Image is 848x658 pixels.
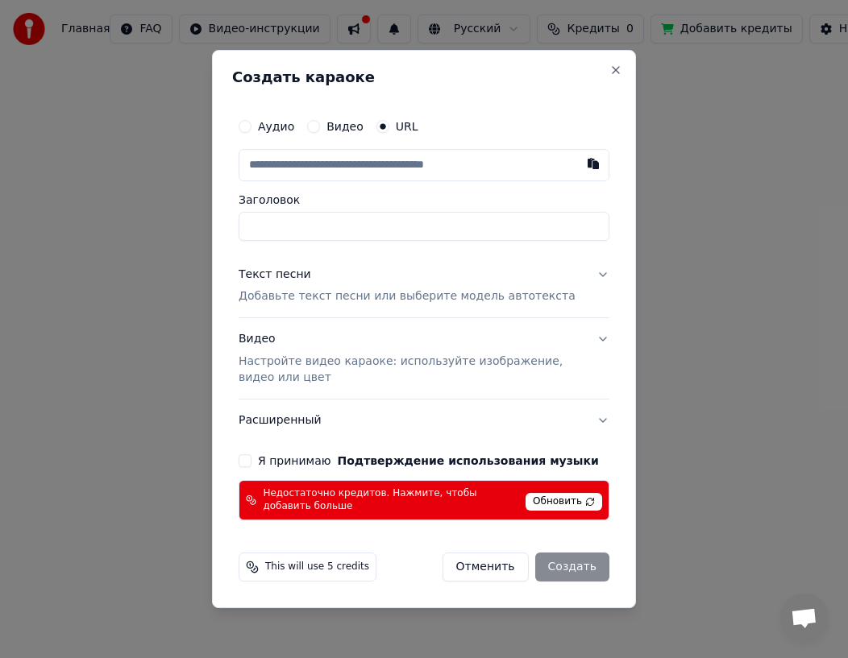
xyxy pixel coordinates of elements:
[263,487,519,513] span: Недостаточно кредитов. Нажмите, чтобы добавить больше
[239,332,584,387] div: Видео
[258,455,599,466] label: Я принимаю
[239,289,576,305] p: Добавьте текст песни или выберите модель автотекста
[239,319,609,399] button: ВидеоНастройте видео караоке: используйте изображение, видео или цвет
[396,121,418,132] label: URL
[258,121,294,132] label: Аудио
[443,552,529,581] button: Отменить
[239,194,609,205] label: Заголовок
[239,254,609,318] button: Текст песниДобавьте текст песни или выберите модель автотекста
[526,493,602,511] span: Обновить
[338,455,599,466] button: Я принимаю
[239,399,609,441] button: Расширенный
[239,354,584,387] p: Настройте видео караоке: используйте изображение, видео или цвет
[326,121,364,132] label: Видео
[239,267,311,283] div: Текст песни
[232,70,616,85] h2: Создать караоке
[265,561,369,573] span: This will use 5 credits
